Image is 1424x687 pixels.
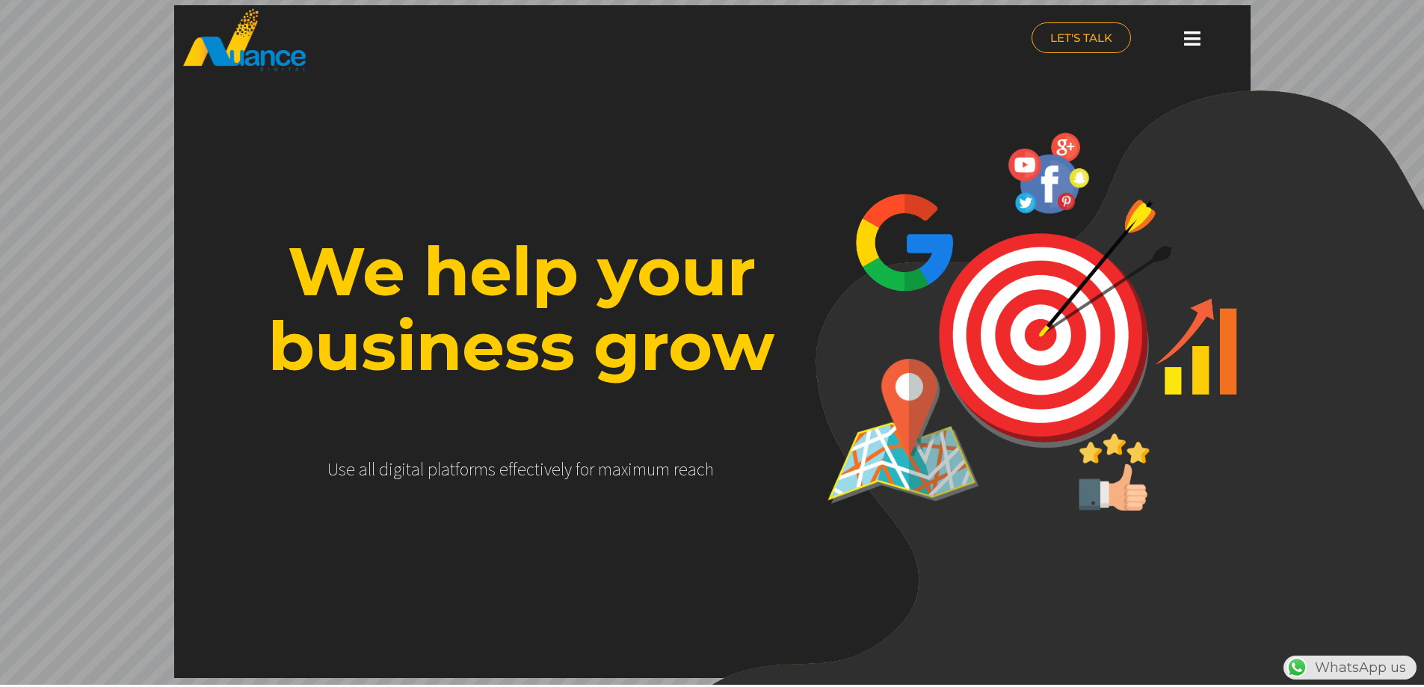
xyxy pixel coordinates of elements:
div: a [441,459,450,480]
a: LET'S TALK [1032,22,1131,53]
div: f [576,459,580,480]
div: d [379,459,389,480]
div: U [327,459,339,480]
div: p [428,459,437,480]
div: a [359,459,368,480]
div: i [540,459,544,480]
div: m [474,459,488,480]
div: o [460,459,469,480]
div: o [580,459,589,480]
div: y [564,459,572,480]
div: t [406,459,411,480]
div: f [508,459,513,480]
div: s [339,459,346,480]
div: e [499,459,508,480]
div: m [598,459,612,480]
div: l [368,459,372,480]
div: r [469,459,474,480]
div: c [697,459,705,480]
span: LET'S TALK [1050,32,1112,43]
div: a [411,459,420,480]
a: WhatsAppWhatsApp us [1283,659,1417,676]
div: f [513,459,517,480]
div: r [589,459,594,480]
div: l [372,459,375,480]
div: m [656,459,670,480]
div: u [647,459,656,480]
div: l [561,459,564,480]
div: i [628,459,632,480]
div: l [437,459,441,480]
div: x [621,459,628,480]
div: f [455,459,460,480]
a: nuance-qatar_logo [182,7,705,73]
div: e [552,459,561,480]
div: v [544,459,552,480]
rs-layer: We help your business grow [227,234,816,383]
div: a [612,459,621,480]
img: nuance-qatar_logo [182,7,307,73]
div: i [401,459,406,480]
div: s [488,459,496,480]
div: g [393,459,401,480]
div: e [517,459,526,480]
div: h [705,459,714,480]
div: t [450,459,455,480]
div: i [389,459,393,480]
div: t [534,459,540,480]
img: WhatsApp [1285,656,1309,680]
div: c [526,459,534,480]
div: m [632,459,647,480]
div: e [679,459,688,480]
div: r [674,459,679,480]
div: l [420,459,424,480]
div: a [688,459,697,480]
div: e [346,459,355,480]
div: WhatsApp us [1283,656,1417,680]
